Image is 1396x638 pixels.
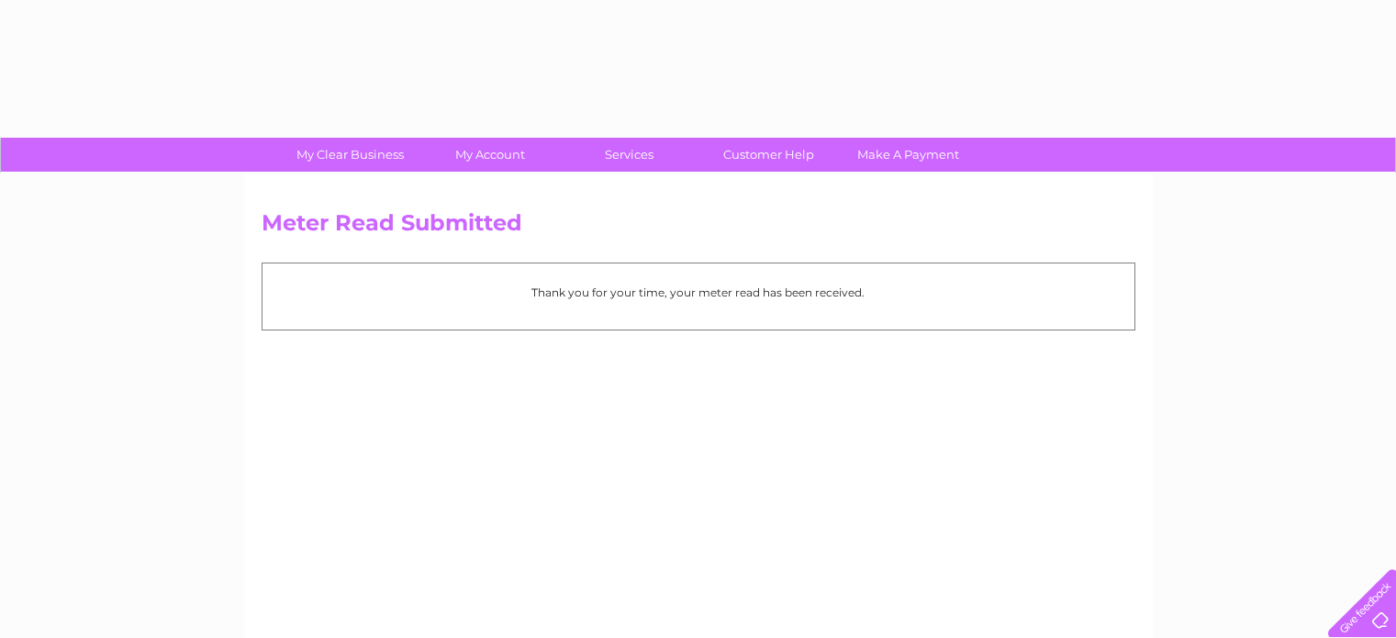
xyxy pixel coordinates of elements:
[262,210,1135,245] h2: Meter Read Submitted
[553,138,705,172] a: Services
[414,138,565,172] a: My Account
[272,284,1125,301] p: Thank you for your time, your meter read has been received.
[693,138,844,172] a: Customer Help
[832,138,984,172] a: Make A Payment
[274,138,426,172] a: My Clear Business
